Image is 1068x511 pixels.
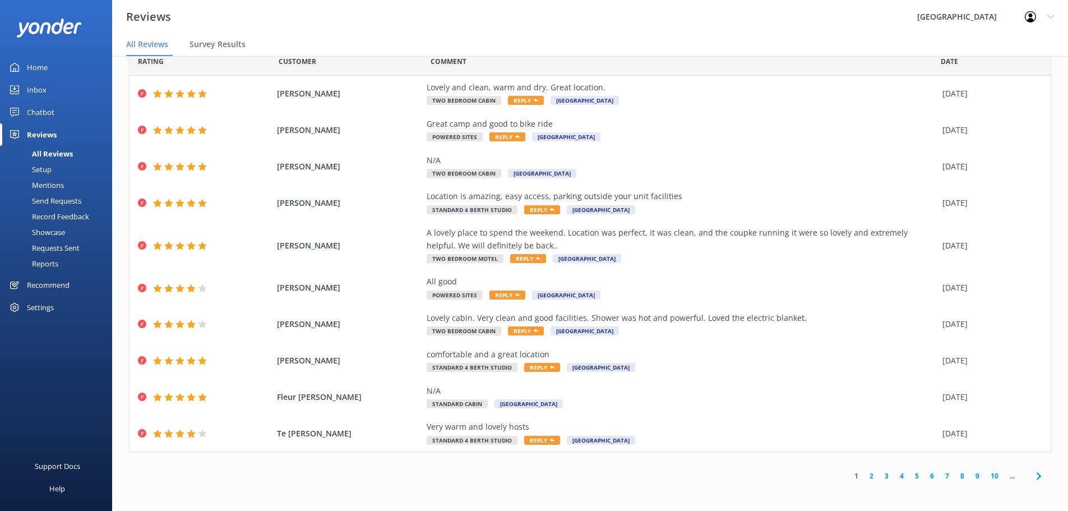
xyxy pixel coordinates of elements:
div: Chatbot [27,101,54,123]
span: Reply [508,326,544,335]
span: Survey Results [189,39,246,50]
div: Location is amazing, easy access, parking outside your unit facilities [427,190,937,202]
div: Great camp and good to bike ride [427,118,937,130]
span: Reply [524,436,560,445]
a: Mentions [7,177,112,193]
div: Lovely cabin. Very clean and good facilities. Shower was hot and powerful. Loved the electric bla... [427,312,937,324]
div: Support Docs [35,455,80,477]
div: [DATE] [942,427,1037,440]
a: 10 [985,471,1004,481]
div: All Reviews [7,146,73,162]
a: 4 [894,471,909,481]
a: Requests Sent [7,240,112,256]
a: Showcase [7,224,112,240]
span: Reply [508,96,544,105]
div: Inbox [27,79,47,101]
div: Reviews [27,123,57,146]
span: [GEOGRAPHIC_DATA] [551,96,619,105]
a: 8 [955,471,970,481]
span: Date [941,56,958,67]
span: Fleur [PERSON_NAME] [277,391,422,403]
a: Reports [7,256,112,271]
span: Two Bedroom Motel [427,254,503,263]
div: [DATE] [942,240,1037,252]
div: Showcase [7,224,65,240]
span: [PERSON_NAME] [277,355,422,367]
img: yonder-white-logo.png [17,19,81,37]
span: [GEOGRAPHIC_DATA] [532,291,600,300]
span: Two Bedroom Cabin [427,169,501,178]
div: [DATE] [942,318,1037,330]
div: N/A [427,385,937,397]
span: Reply [524,363,560,372]
div: Very warm and lovely hosts [427,421,937,433]
div: A lovely place to spend the weekend. Location was perfect, it was clean, and the coupke running i... [427,227,937,252]
div: N/A [427,154,937,167]
a: 5 [909,471,924,481]
div: Lovely and clean, warm and dry. Great location. [427,81,937,94]
div: [DATE] [942,282,1037,294]
span: Reply [510,254,546,263]
a: 3 [879,471,894,481]
a: All Reviews [7,146,112,162]
span: [GEOGRAPHIC_DATA] [567,436,635,445]
div: [DATE] [942,355,1037,367]
span: Standard Cabin [427,399,488,408]
div: All good [427,275,937,288]
div: Setup [7,162,52,177]
span: All Reviews [126,39,168,50]
span: [PERSON_NAME] [277,88,422,100]
div: Reports [7,256,58,271]
span: Two Bedroom Cabin [427,326,501,335]
span: [PERSON_NAME] [277,197,422,209]
div: Mentions [7,177,64,193]
a: 6 [924,471,940,481]
span: Reply [489,291,525,300]
span: [GEOGRAPHIC_DATA] [551,326,619,335]
a: 2 [864,471,879,481]
span: [GEOGRAPHIC_DATA] [567,363,635,372]
div: Settings [27,296,54,319]
span: Standard 4 Berth Studio [427,205,517,214]
a: Record Feedback [7,209,112,224]
span: [GEOGRAPHIC_DATA] [494,399,563,408]
a: 9 [970,471,985,481]
span: Standard 4 Berth Studio [427,363,517,372]
div: Send Requests [7,193,81,209]
span: Standard 4 Berth Studio [427,436,517,445]
span: Powered Sites [427,291,483,300]
span: [GEOGRAPHIC_DATA] [553,254,621,263]
div: [DATE] [942,124,1037,136]
div: Recommend [27,274,70,296]
span: [GEOGRAPHIC_DATA] [508,169,576,178]
span: Date [279,56,316,67]
span: Reply [524,205,560,214]
span: Question [431,56,466,67]
span: [PERSON_NAME] [277,160,422,173]
span: [PERSON_NAME] [277,318,422,330]
span: [GEOGRAPHIC_DATA] [567,205,635,214]
span: ... [1004,471,1020,481]
span: [PERSON_NAME] [277,240,422,252]
span: [GEOGRAPHIC_DATA] [532,132,600,141]
div: comfortable and a great location [427,348,937,361]
div: Record Feedback [7,209,89,224]
span: Date [138,56,164,67]
div: Help [49,477,65,500]
div: Home [27,56,48,79]
span: Two Bedroom Cabin [427,96,501,105]
div: [DATE] [942,88,1037,100]
span: [PERSON_NAME] [277,282,422,294]
span: Powered Sites [427,132,483,141]
span: Reply [489,132,525,141]
span: [PERSON_NAME] [277,124,422,136]
div: [DATE] [942,391,1037,403]
div: Requests Sent [7,240,80,256]
div: [DATE] [942,197,1037,209]
a: Send Requests [7,193,112,209]
div: [DATE] [942,160,1037,173]
a: 1 [849,471,864,481]
a: 7 [940,471,955,481]
a: Setup [7,162,112,177]
h3: Reviews [126,8,171,26]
